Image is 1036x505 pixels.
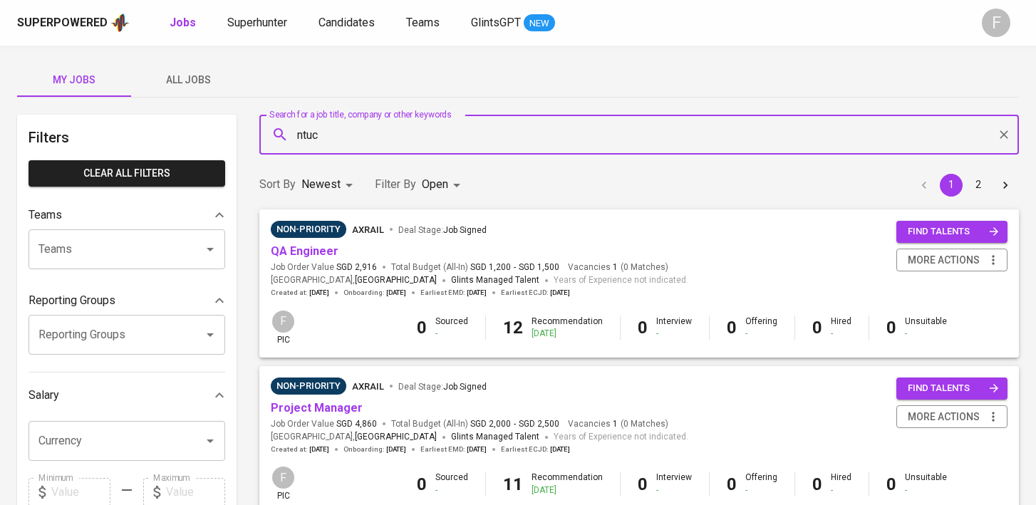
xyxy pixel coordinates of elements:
span: Job Signed [443,225,487,235]
div: - [831,484,851,496]
span: [DATE] [467,288,487,298]
button: Go to next page [994,174,1017,197]
span: Job Order Value [271,261,377,274]
a: Teams [406,14,442,32]
span: Earliest ECJD : [501,444,570,454]
span: Created at : [271,444,329,454]
button: Open [200,325,220,345]
b: 11 [503,474,523,494]
span: find talents [908,380,999,397]
span: GlintsGPT [471,16,521,29]
span: SGD 2,500 [519,418,559,430]
span: SGD 4,860 [336,418,377,430]
div: Sourced [435,472,468,496]
span: - [514,418,516,430]
button: more actions [896,249,1007,272]
span: more actions [908,251,980,269]
span: [GEOGRAPHIC_DATA] , [271,274,437,288]
span: All Jobs [140,71,237,89]
span: [DATE] [550,444,570,454]
span: Axrail [352,381,384,392]
span: NEW [524,16,555,31]
span: Open [422,177,448,191]
span: [DATE] [550,288,570,298]
p: Salary [29,387,59,404]
span: - [514,261,516,274]
span: [DATE] [309,444,329,454]
div: Unsuitable [905,316,947,340]
b: 0 [417,318,427,338]
span: [DATE] [386,288,406,298]
span: 1 [611,261,618,274]
span: Candidates [318,16,375,29]
div: Hired [831,472,851,496]
span: [GEOGRAPHIC_DATA] [355,430,437,444]
span: My Jobs [26,71,123,89]
span: Earliest EMD : [420,444,487,454]
span: [DATE] [467,444,487,454]
span: Earliest EMD : [420,288,487,298]
div: Recommendation [532,316,603,340]
div: - [745,328,777,340]
button: find talents [896,378,1007,400]
span: Vacancies ( 0 Matches ) [568,261,668,274]
div: - [656,328,692,340]
div: Recommendation [532,472,603,496]
a: Superpoweredapp logo [17,12,130,33]
span: [DATE] [386,444,406,454]
span: Glints Managed Talent [451,275,539,285]
div: Open [422,172,465,198]
div: - [905,484,947,496]
a: Candidates [318,14,378,32]
span: [DATE] [309,288,329,298]
span: Job Order Value [271,418,377,430]
div: - [745,484,777,496]
b: 12 [503,318,523,338]
div: Sourced [435,316,468,340]
b: 0 [886,474,896,494]
div: - [656,484,692,496]
span: [GEOGRAPHIC_DATA] [355,274,437,288]
div: F [982,9,1010,37]
div: Offering [745,472,777,496]
b: 0 [417,474,427,494]
a: Superhunter [227,14,290,32]
span: SGD 2,000 [470,418,511,430]
a: GlintsGPT NEW [471,14,555,32]
button: Clear All filters [29,160,225,187]
div: Interview [656,316,692,340]
span: [GEOGRAPHIC_DATA] , [271,430,437,444]
div: Hired [831,316,851,340]
p: Teams [29,207,62,224]
span: SGD 1,500 [519,261,559,274]
div: Teams [29,201,225,229]
span: Deal Stage : [398,225,487,235]
div: - [831,328,851,340]
img: app logo [110,12,130,33]
b: 0 [638,474,648,494]
span: Glints Managed Talent [451,432,539,442]
span: Onboarding : [343,288,406,298]
button: Open [200,431,220,451]
div: Superpowered [17,15,108,31]
div: [DATE] [532,328,603,340]
a: QA Engineer [271,244,338,258]
p: Reporting Groups [29,292,115,309]
p: Newest [301,176,341,193]
b: 0 [727,318,737,338]
span: Earliest ECJD : [501,288,570,298]
div: Sufficient Talents in Pipeline [271,378,346,395]
span: Years of Experience not indicated. [554,430,688,444]
span: Vacancies ( 0 Matches ) [568,418,668,430]
p: Sort By [259,176,296,193]
b: 0 [886,318,896,338]
button: Clear [994,125,1014,145]
span: Teams [406,16,440,29]
a: Jobs [170,14,199,32]
div: Salary [29,381,225,410]
div: Newest [301,172,358,198]
span: Job Signed [443,382,487,392]
span: SGD 2,916 [336,261,377,274]
div: Sufficient Talents in Pipeline [271,221,346,238]
span: Years of Experience not indicated. [554,274,688,288]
